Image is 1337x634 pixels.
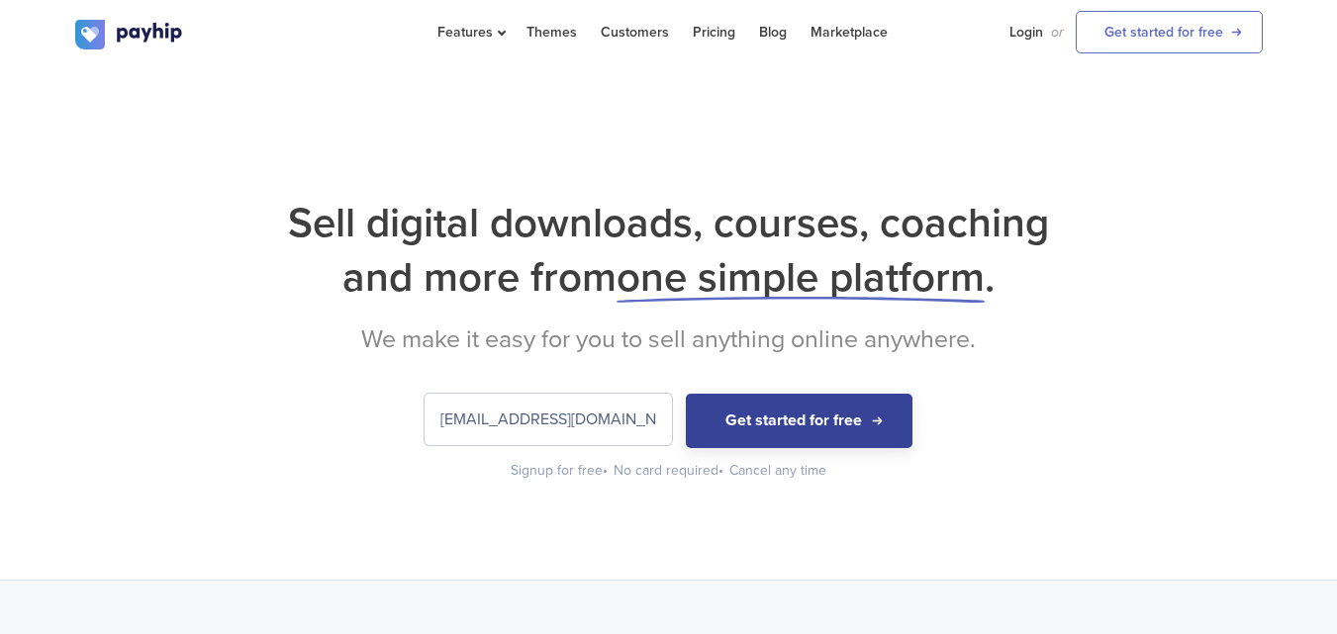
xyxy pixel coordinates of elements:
div: Signup for free [511,461,610,481]
button: Get started for free [686,394,912,448]
span: • [718,462,723,479]
span: . [985,252,995,303]
div: No card required [614,461,725,481]
input: Enter your email address [425,394,672,445]
span: one simple platform [617,252,985,303]
div: Cancel any time [729,461,826,481]
span: Features [437,24,503,41]
h2: We make it easy for you to sell anything online anywhere. [75,324,1263,354]
img: logo.svg [75,20,184,49]
span: • [603,462,608,479]
h1: Sell digital downloads, courses, coaching and more from [75,196,1263,305]
a: Get started for free [1076,11,1263,53]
